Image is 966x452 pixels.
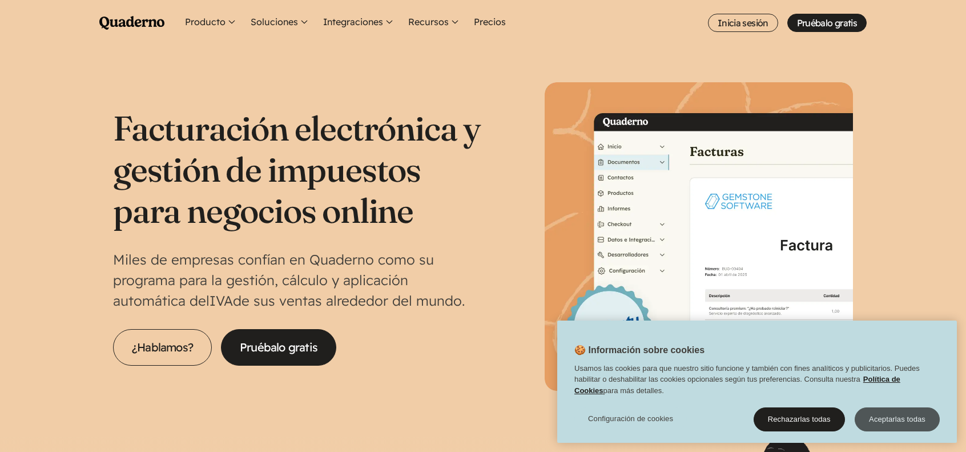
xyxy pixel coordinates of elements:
p: Miles de empresas confían en Quaderno como su programa para la gestión, cálculo y aplicación auto... [113,249,483,311]
h1: Facturación electrónica y gestión de impuestos para negocios online [113,107,483,231]
a: Pruébalo gratis [221,329,336,366]
a: ¿Hablamos? [113,329,212,366]
div: Cookie banner [557,321,957,443]
div: Usamos las cookies para que nuestro sitio funcione y también con fines analíticos y publicitarios... [557,363,957,402]
div: 🍪 Información sobre cookies [557,321,957,443]
a: Inicia sesión [708,14,778,32]
abbr: Impuesto sobre el Valor Añadido [210,292,233,309]
a: Política de Cookies [574,375,900,395]
img: Interfaz de Quaderno mostrando la página Factura con el distintivo Verifactu [545,82,853,391]
button: Rechazarlas todas [754,407,845,431]
button: Configuración de cookies [574,407,687,430]
button: Aceptarlas todas [855,407,940,431]
a: Pruébalo gratis [787,14,867,32]
h2: 🍪 Información sobre cookies [557,343,705,363]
